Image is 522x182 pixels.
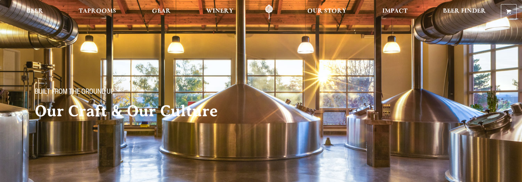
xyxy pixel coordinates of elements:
[378,4,412,20] a: Impact
[303,4,351,20] a: Our Story
[307,9,347,14] span: Our Story
[79,9,116,14] span: Taprooms
[206,9,233,14] span: Winery
[443,9,486,14] span: Beer Finder
[256,4,282,20] a: Odell Home
[152,9,171,14] span: Gear
[382,9,408,14] span: Impact
[35,103,247,120] h2: Our Craft & Our Culture
[202,4,238,20] a: Winery
[148,4,175,20] a: Gear
[439,4,490,20] a: Beer Finder
[22,4,48,20] a: Beer
[35,88,114,97] span: Built From The Ground Up
[74,4,121,20] a: Taprooms
[27,9,43,14] span: Beer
